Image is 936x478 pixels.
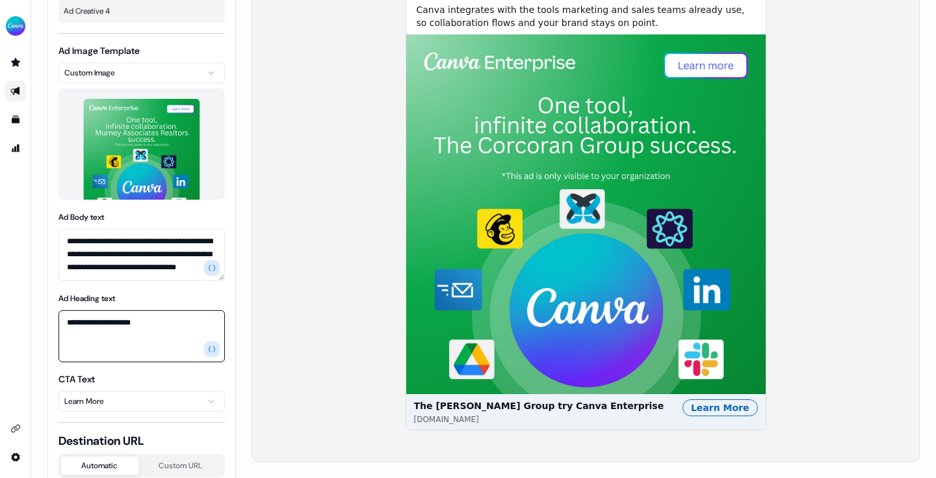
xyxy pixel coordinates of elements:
[58,293,115,304] label: Ad Heading text
[58,45,140,57] label: Ad Image Template
[58,433,225,449] span: Destination URL
[5,81,26,101] a: Go to outbound experience
[414,399,664,412] span: The [PERSON_NAME] Group try Canva Enterprise
[5,447,26,468] a: Go to integrations
[682,399,758,416] div: Learn More
[5,52,26,73] a: Go to prospects
[58,212,104,222] label: Ad Body text
[417,3,755,29] span: Canva integrates with the tools marketing and sales teams already use, so collaboration flows and...
[5,138,26,159] a: Go to attribution
[5,109,26,130] a: Go to templates
[64,5,220,18] span: Ad Creative 4
[414,415,479,425] span: [DOMAIN_NAME]
[61,457,138,475] button: Automatic
[406,34,766,430] button: The [PERSON_NAME] Group try Canva Enterprise[DOMAIN_NAME]Learn More
[5,418,26,439] a: Go to integrations
[138,457,223,475] button: Custom URL
[58,373,95,385] label: CTA Text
